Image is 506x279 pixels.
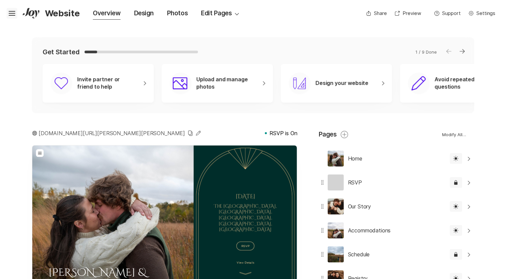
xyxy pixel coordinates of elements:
p: Design your website [315,80,368,87]
p: Modify All… [442,132,466,138]
div: Photos [167,9,188,18]
div: Design [134,9,153,18]
button: RSVP [369,174,402,190]
p: RSVP [348,178,362,186]
p: 1 / 9 Done [416,49,437,55]
button: Share [362,8,391,19]
a: Preview [391,8,425,19]
p: Home [348,154,362,162]
p: Upload and manage photos [196,76,256,91]
p: [DOMAIN_NAME][URL][PERSON_NAME][PERSON_NAME] [39,129,185,137]
p: View Details [370,206,402,217]
p: RSVP is On [269,129,297,137]
button: Support [430,8,464,19]
a: RSVP is On [265,129,297,137]
button: Menu [7,7,21,21]
p: Our Story [348,202,371,210]
p: Get Started [43,48,79,56]
p: [PERSON_NAME] & [PERSON_NAME] [29,218,234,265]
p: Accommodations [348,226,391,234]
div: Edit Pages [201,9,241,18]
p: The [GEOGRAPHIC_DATA], [GEOGRAPHIC_DATA], [GEOGRAPHIC_DATA], [GEOGRAPHIC_DATA], [GEOGRAPHIC_DATA] [320,105,451,158]
a: Settings [464,8,499,19]
p: Schedule [348,250,370,258]
p: [DATE] [320,86,451,99]
p: Avoid repeated guest questions [434,76,494,91]
p: Website [45,8,80,18]
p: Pages [318,130,336,139]
div: Overview [93,9,120,18]
a: View Details [370,206,402,234]
p: Invite partner or friend to help [77,76,137,91]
